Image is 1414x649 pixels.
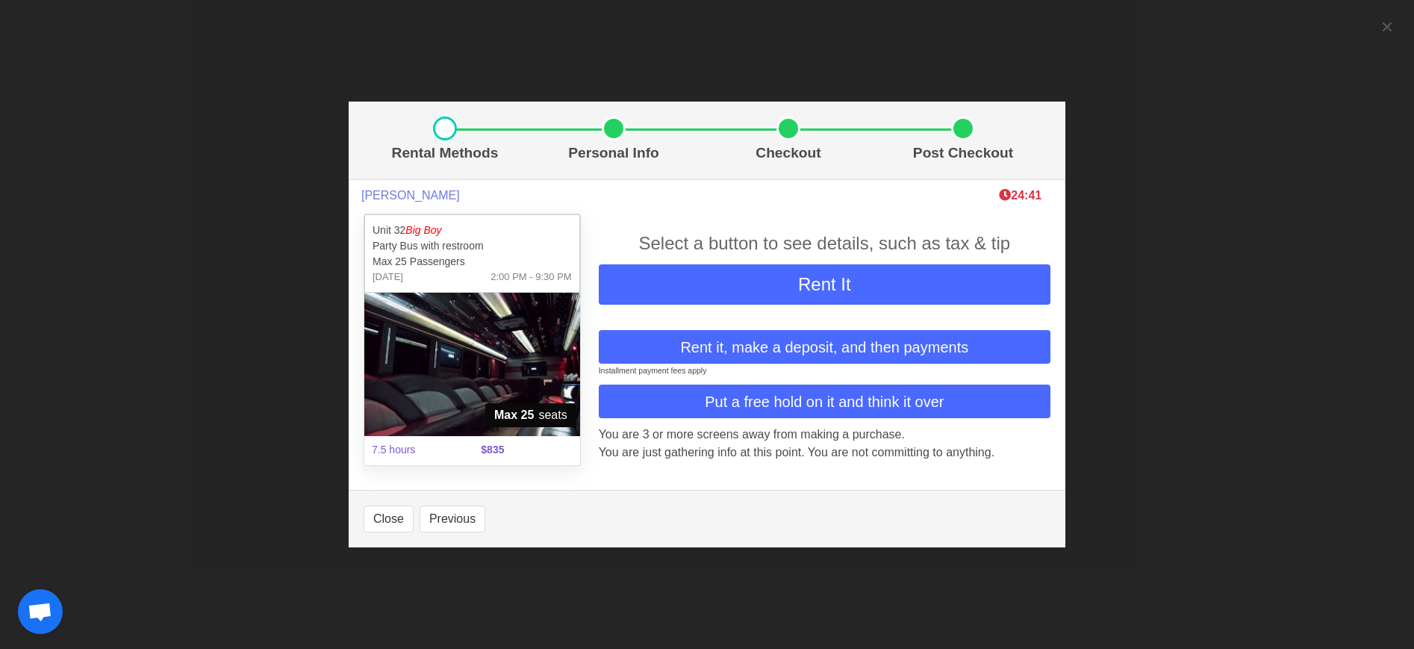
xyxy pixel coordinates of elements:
div: Select a button to see details, such as tax & tip [599,230,1050,257]
span: [PERSON_NAME] [361,188,460,202]
strong: Max 25 [494,406,534,424]
span: [DATE] [373,270,403,285]
small: Installment payment fees apply [599,366,707,375]
p: Party Bus with restroom [373,238,572,254]
button: Previous [420,506,485,532]
span: Put a free hold on it and think it over [705,391,944,413]
p: Checkout [707,143,870,164]
p: Post Checkout [882,143,1044,164]
button: Rent it, make a deposit, and then payments [599,330,1050,364]
span: Rent it, make a deposit, and then payments [680,336,968,358]
div: Open chat [18,589,63,634]
p: Rental Methods [370,143,520,164]
span: 7.5 hours [363,433,472,467]
button: Close [364,506,414,532]
p: Unit 32 [373,223,572,238]
span: The clock is ticking ⁠— this timer shows how long we'll hold this limo during checkout. If time r... [999,189,1041,202]
button: Put a free hold on it and think it over [599,385,1050,418]
p: You are 3 or more screens away from making a purchase. [599,426,1050,444]
img: 32%2002.jpg [364,293,580,436]
span: 2:00 PM - 9:30 PM [490,270,571,285]
p: You are just gathering info at this point. You are not committing to anything. [599,444,1050,462]
p: Max 25 Passengers [373,254,572,270]
button: Rent It [599,264,1050,305]
p: Personal Info [532,143,695,164]
span: seats [485,403,576,427]
b: 24:41 [999,189,1041,202]
span: Rent It [798,274,851,294]
em: Big Boy [405,224,441,236]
